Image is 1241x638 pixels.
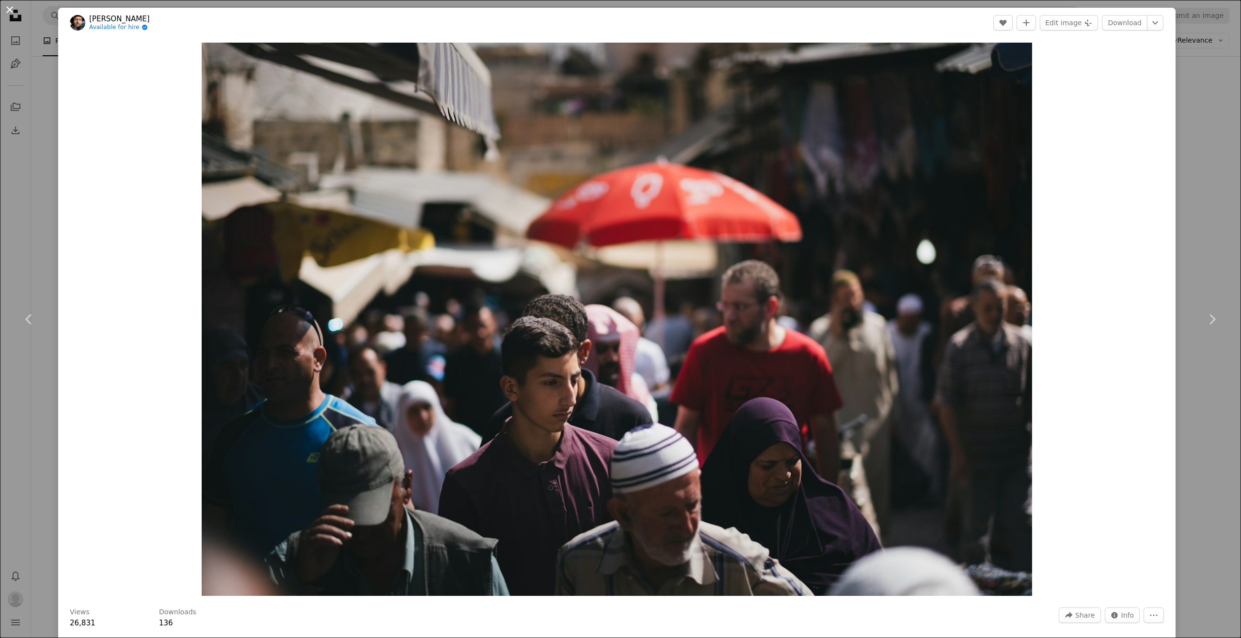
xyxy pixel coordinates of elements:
button: Zoom in on this image [202,43,1032,596]
button: Choose download size [1147,15,1163,31]
h3: Downloads [159,607,196,617]
a: Next [1183,273,1241,366]
a: [PERSON_NAME] [89,14,150,24]
img: Go to Levi Meir Clancy's profile [70,15,85,31]
a: Available for hire [89,24,150,31]
span: Info [1121,608,1134,622]
span: Share [1075,608,1095,622]
a: Download [1102,15,1147,31]
span: 136 [159,619,173,627]
h3: Views [70,607,90,617]
button: More Actions [1144,607,1164,623]
button: Add to Collection [1017,15,1036,31]
img: a crowd of people walking down a street [202,43,1032,596]
span: 26,831 [70,619,95,627]
button: Share this image [1059,607,1100,623]
button: Edit image [1040,15,1098,31]
button: Stats about this image [1105,607,1140,623]
button: Like [993,15,1013,31]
